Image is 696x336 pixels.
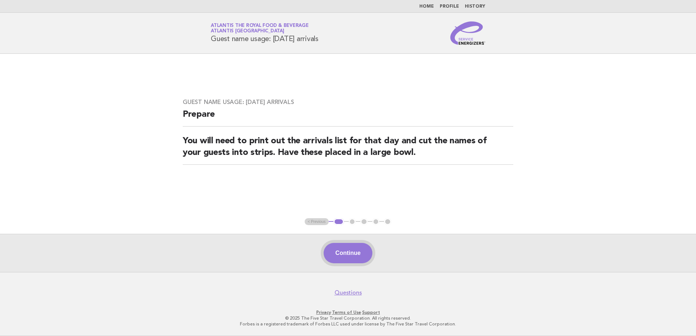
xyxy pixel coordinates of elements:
a: History [465,4,485,9]
span: Atlantis [GEOGRAPHIC_DATA] [211,29,284,34]
h1: Guest name usage: [DATE] arrivals [211,24,319,43]
button: Continue [324,243,372,263]
p: Forbes is a registered trademark of Forbes LLC used under license by The Five Star Travel Corpora... [125,321,571,327]
p: · · [125,309,571,315]
h3: Guest name usage: [DATE] arrivals [183,99,513,106]
a: Home [419,4,434,9]
h2: Prepare [183,109,513,127]
h2: You will need to print out the arrivals list for that day and cut the names of your guests into s... [183,135,513,165]
p: © 2025 The Five Star Travel Corporation. All rights reserved. [125,315,571,321]
a: Profile [440,4,459,9]
img: Service Energizers [450,21,485,45]
a: Questions [335,289,362,296]
a: Privacy [316,310,331,315]
button: 1 [333,218,344,225]
a: Atlantis the Royal Food & BeverageAtlantis [GEOGRAPHIC_DATA] [211,23,309,33]
a: Terms of Use [332,310,361,315]
a: Support [362,310,380,315]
